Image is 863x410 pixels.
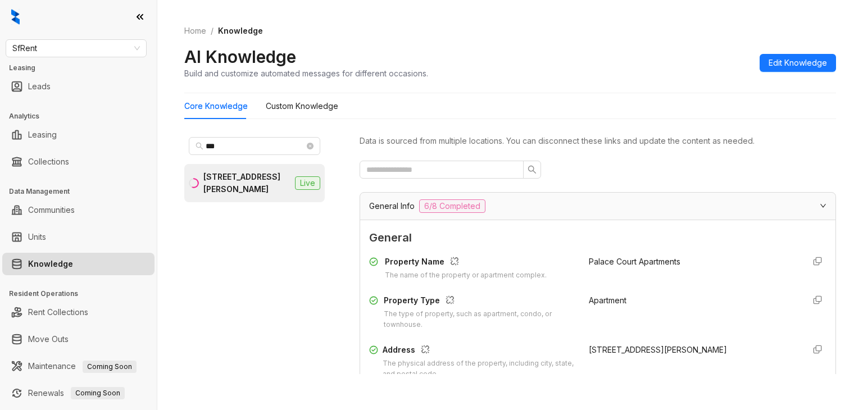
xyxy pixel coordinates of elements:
li: Leads [2,75,155,98]
li: Maintenance [2,355,155,377]
div: Custom Knowledge [266,100,338,112]
span: close-circle [307,143,314,149]
a: Rent Collections [28,301,88,324]
span: Coming Soon [71,387,125,399]
div: The name of the property or apartment complex. [385,270,547,281]
span: search [528,165,537,174]
button: Edit Knowledge [760,54,836,72]
span: expanded [820,202,826,209]
div: Data is sourced from multiple locations. You can disconnect these links and update the content as... [360,135,836,147]
li: Units [2,226,155,248]
div: [STREET_ADDRESS][PERSON_NAME] [589,344,795,356]
li: Knowledge [2,253,155,275]
li: / [211,25,214,37]
div: The physical address of the property, including city, state, and postal code. [383,358,575,380]
div: [STREET_ADDRESS][PERSON_NAME] [203,171,290,195]
span: General Info [369,200,415,212]
a: Home [182,25,208,37]
div: The type of property, such as apartment, condo, or townhouse. [384,309,575,330]
div: Build and customize automated messages for different occasions. [184,67,428,79]
div: Property Name [385,256,547,270]
li: Rent Collections [2,301,155,324]
h3: Data Management [9,186,157,197]
li: Renewals [2,382,155,404]
a: Leasing [28,124,57,146]
span: Apartment [589,295,626,305]
li: Communities [2,199,155,221]
li: Leasing [2,124,155,146]
a: Collections [28,151,69,173]
img: logo [11,9,20,25]
a: Communities [28,199,75,221]
span: SfRent [12,40,140,57]
a: Knowledge [28,253,73,275]
span: Coming Soon [83,361,137,373]
h3: Leasing [9,63,157,73]
div: Address [383,344,575,358]
li: Collections [2,151,155,173]
span: Edit Knowledge [769,57,827,69]
div: Property Type [384,294,575,309]
span: General [369,229,826,247]
h3: Analytics [9,111,157,121]
h2: AI Knowledge [184,46,296,67]
span: 6/8 Completed [419,199,485,213]
div: Core Knowledge [184,100,248,112]
a: Move Outs [28,328,69,350]
span: Knowledge [218,26,263,35]
li: Move Outs [2,328,155,350]
a: Units [28,226,46,248]
a: Leads [28,75,51,98]
span: Live [295,176,320,190]
a: RenewalsComing Soon [28,382,125,404]
span: Palace Court Apartments [589,257,680,266]
div: General Info6/8 Completed [360,193,835,220]
h3: Resident Operations [9,289,157,299]
span: search [196,142,203,150]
